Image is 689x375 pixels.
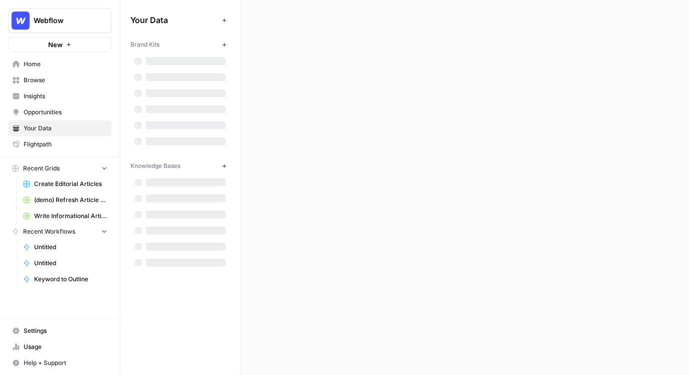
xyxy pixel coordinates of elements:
span: Insights [24,92,107,101]
img: Webflow Logo [12,12,30,30]
span: Knowledge Bases [130,161,181,170]
button: Recent Workflows [8,224,112,239]
button: New [8,37,112,52]
a: Flightpath [8,136,112,152]
a: Untitled [19,239,112,255]
a: Write Informational Article (1) [19,208,112,224]
span: Flightpath [24,140,107,149]
span: Settings [24,326,107,335]
span: Your Data [24,124,107,133]
span: Webflow [34,16,94,26]
a: Untitled [19,255,112,271]
span: Keyword to Outline [34,275,107,284]
button: Recent Grids [8,161,112,176]
span: Your Data [130,14,218,26]
span: Write Informational Article (1) [34,212,107,221]
a: Usage [8,339,112,355]
span: Recent Grids [23,164,60,173]
span: Recent Workflows [23,227,75,236]
button: Help + Support [8,355,112,371]
span: Untitled [34,243,107,252]
a: Home [8,56,112,72]
span: Create Editorial Articles [34,179,107,189]
span: (demo) Refresh Article Content & Analysis [34,196,107,205]
a: Browse [8,72,112,88]
span: Untitled [34,259,107,268]
span: Usage [24,342,107,351]
button: Workspace: Webflow [8,8,112,33]
a: Keyword to Outline [19,271,112,287]
span: Help + Support [24,358,107,367]
a: Create Editorial Articles [19,176,112,192]
a: Opportunities [8,104,112,120]
a: Your Data [8,120,112,136]
span: Browse [24,76,107,85]
a: (demo) Refresh Article Content & Analysis [19,192,112,208]
a: Settings [8,323,112,339]
a: Insights [8,88,112,104]
span: Brand Kits [130,40,159,49]
span: New [48,40,63,50]
span: Home [24,60,107,69]
span: Opportunities [24,108,107,117]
